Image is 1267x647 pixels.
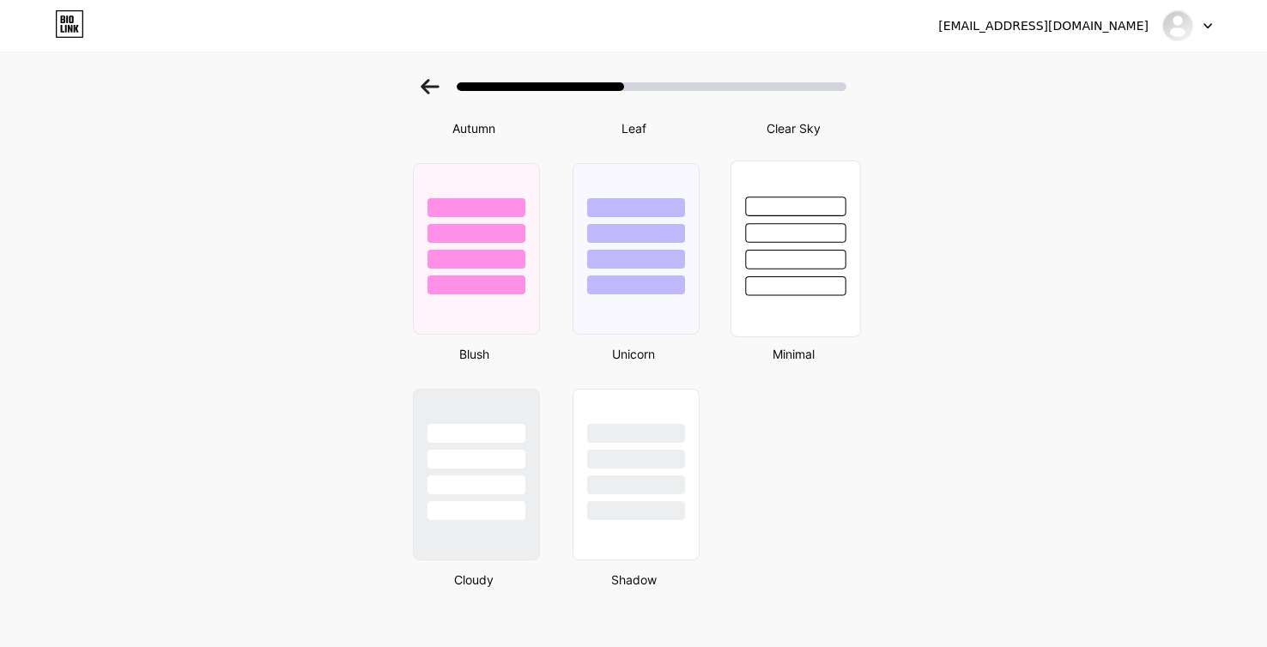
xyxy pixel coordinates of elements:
[567,571,700,589] div: Shadow
[408,345,540,363] div: Blush
[408,119,540,137] div: Autumn
[408,571,540,589] div: Cloudy
[567,345,700,363] div: Unicorn
[938,17,1149,35] div: [EMAIL_ADDRESS][DOMAIN_NAME]
[727,119,859,137] div: Clear Sky
[1161,9,1194,42] img: getmanensemble
[567,119,700,137] div: Leaf
[727,345,859,363] div: Minimal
